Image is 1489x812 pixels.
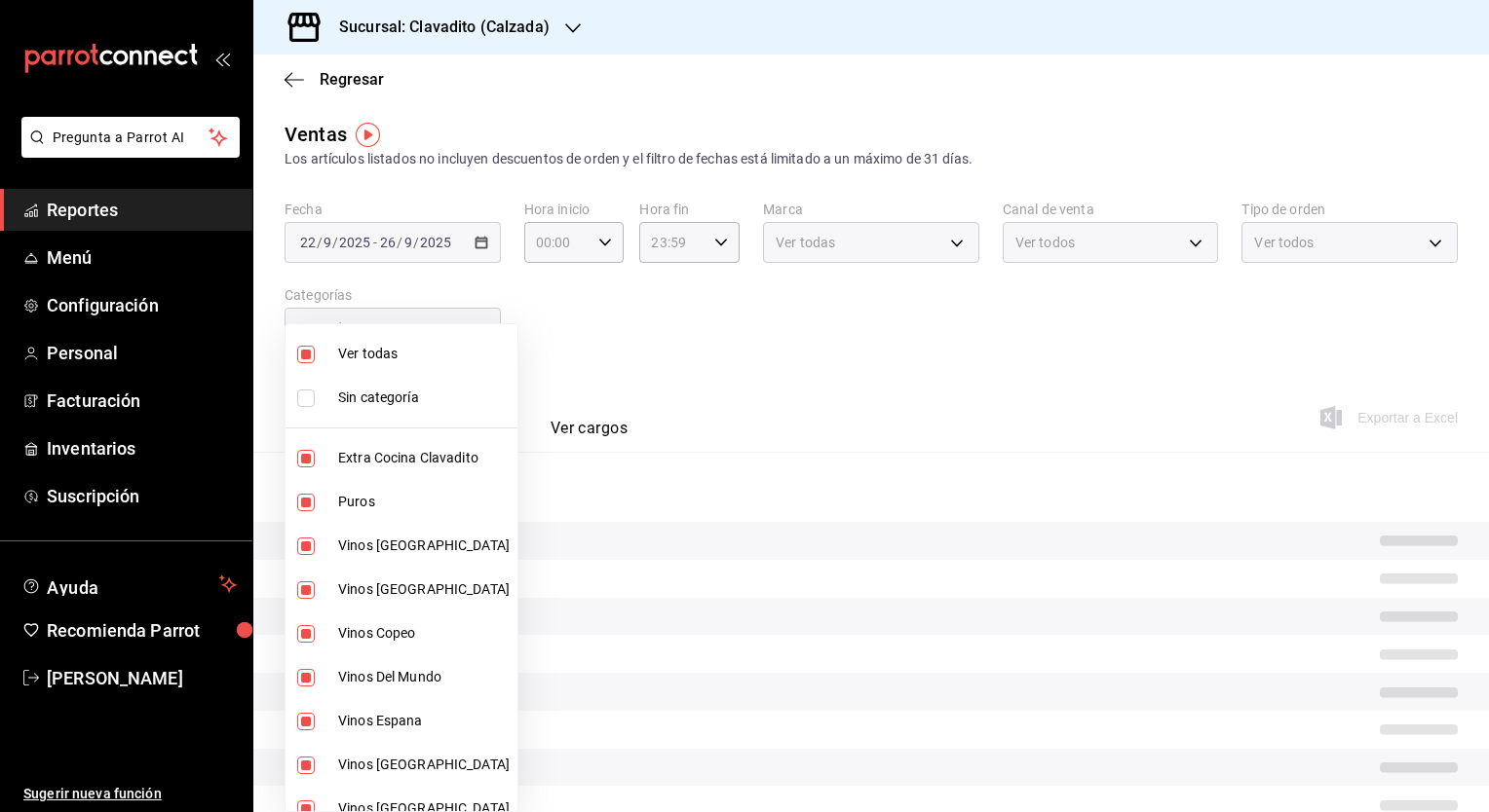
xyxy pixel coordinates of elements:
[338,667,510,687] span: Vinos Del Mundo
[338,344,510,364] span: Ver todas
[338,535,510,556] span: Vinos [GEOGRAPHIC_DATA]
[338,579,510,600] span: Vinos [GEOGRAPHIC_DATA]
[338,448,510,468] span: Extra Cocina Clavadito
[338,388,510,408] span: Sin categoría
[338,492,510,512] span: Puros
[338,755,510,775] span: Vinos [GEOGRAPHIC_DATA]
[338,711,510,731] span: Vinos Espana
[338,623,510,644] span: Vinos Copeo
[356,123,380,147] img: Tooltip marker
